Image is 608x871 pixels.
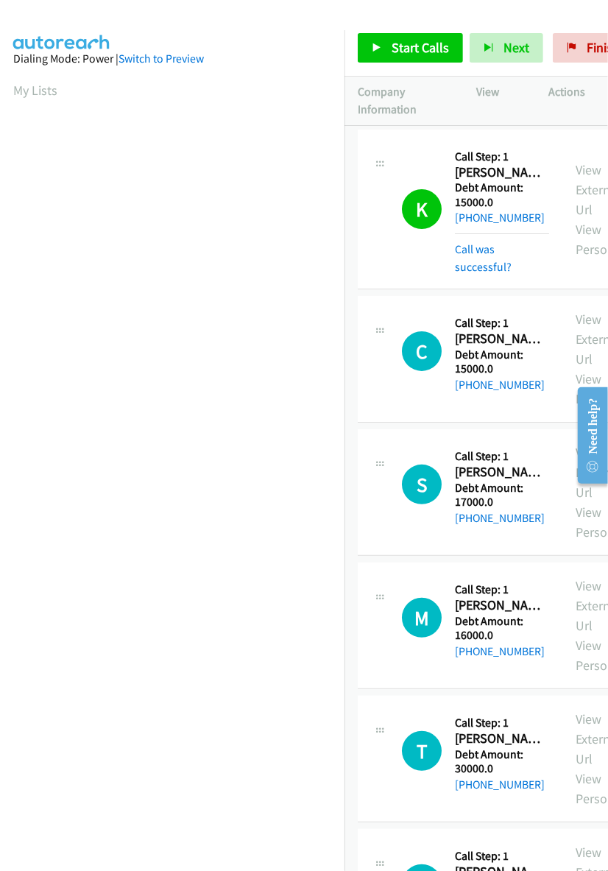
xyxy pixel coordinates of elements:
p: View [476,83,523,101]
p: Company Information [358,83,450,118]
div: Dialing Mode: Power | [13,50,331,68]
a: [PHONE_NUMBER] [455,211,545,225]
a: Switch to Preview [119,52,204,66]
div: The call is yet to be attempted [402,465,442,504]
h5: Debt Amount: 16000.0 [455,614,549,643]
h5: Debt Amount: 17000.0 [455,481,549,509]
h2: [PERSON_NAME] - Credit Card [455,164,549,181]
h2: [PERSON_NAME] - Credit Card [455,464,549,481]
h1: T [402,731,442,771]
a: Start Calls [358,33,463,63]
h2: [PERSON_NAME] - Personal Loan [455,730,549,747]
h5: Call Step: 1 [455,449,549,464]
span: Start Calls [392,39,449,56]
h1: M [402,598,442,638]
p: Actions [549,83,595,101]
h5: Call Step: 1 [455,849,549,864]
iframe: Resource Center [565,377,608,494]
h5: Call Step: 1 [455,716,549,730]
a: [PHONE_NUMBER] [455,777,545,791]
a: [PHONE_NUMBER] [455,511,545,525]
span: Next [503,39,529,56]
h2: [PERSON_NAME] - Credit Card [455,331,549,348]
h5: Call Step: 1 [455,316,549,331]
button: Next [470,33,543,63]
h2: [PERSON_NAME] - Credit Card [455,597,549,614]
h5: Call Step: 1 [455,149,549,164]
h1: C [402,331,442,371]
h5: Debt Amount: 15000.0 [455,180,549,209]
a: My Lists [13,82,57,99]
a: [PHONE_NUMBER] [455,378,545,392]
h1: K [402,189,442,229]
h5: Debt Amount: 15000.0 [455,348,549,376]
a: [PHONE_NUMBER] [455,644,545,658]
iframe: Dialpad [13,113,344,813]
h5: Debt Amount: 30000.0 [455,747,549,776]
a: Call was successful? [455,242,512,274]
h1: S [402,465,442,504]
h5: Call Step: 1 [455,582,549,597]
